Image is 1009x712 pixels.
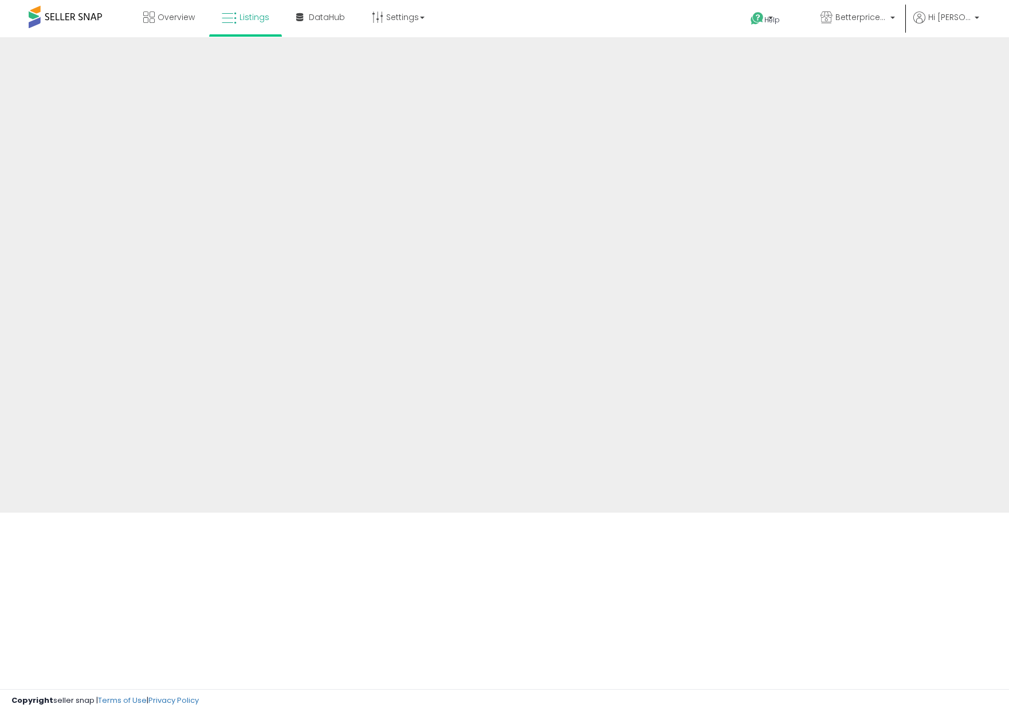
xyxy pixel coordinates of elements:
span: Overview [158,11,195,23]
span: DataHub [309,11,345,23]
span: Listings [240,11,269,23]
span: Hi [PERSON_NAME] [928,11,971,23]
a: Hi [PERSON_NAME] [913,11,979,37]
span: Help [764,15,780,25]
a: Help [741,3,802,37]
span: Betterpricer - MX [835,11,887,23]
i: Get Help [750,11,764,26]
